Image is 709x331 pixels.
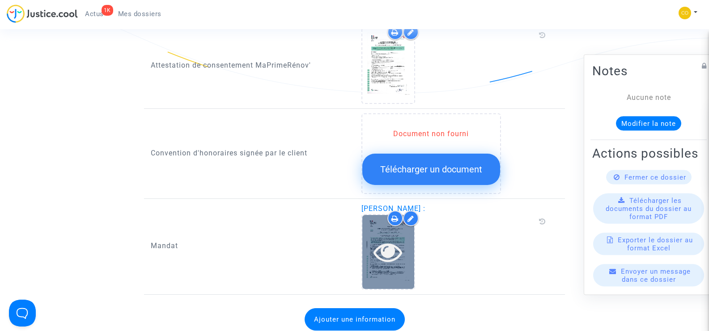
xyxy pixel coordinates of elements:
h2: Actions possibles [592,145,705,161]
button: Modifier la note [616,116,681,130]
span: Actus [85,10,104,18]
span: Télécharger un document [380,164,482,175]
button: Ajouter une information [305,308,405,331]
span: Télécharger les documents du dossier au format PDF [606,196,692,220]
a: 1KActus [78,7,111,21]
p: Convention d'honoraires signée par le client [151,147,348,159]
span: [PERSON_NAME] : [361,204,425,213]
p: Attestation de consentement MaPrimeRénov' [151,60,348,71]
p: Mandat [151,240,348,251]
button: Télécharger un document [362,154,500,185]
h2: Notes [592,63,705,78]
img: 84a266a8493598cb3cce1313e02c3431 [679,7,691,19]
div: Document non fourni [362,129,500,139]
span: Mes dossiers [118,10,161,18]
img: jc-logo.svg [7,4,78,23]
a: Mes dossiers [111,7,169,21]
div: Aucune note [606,92,692,103]
iframe: Help Scout Beacon - Open [9,300,36,327]
span: Fermer ce dossier [624,173,686,181]
span: Envoyer un message dans ce dossier [621,267,691,283]
div: 1K [102,5,113,16]
span: Exporter le dossier au format Excel [618,236,693,252]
